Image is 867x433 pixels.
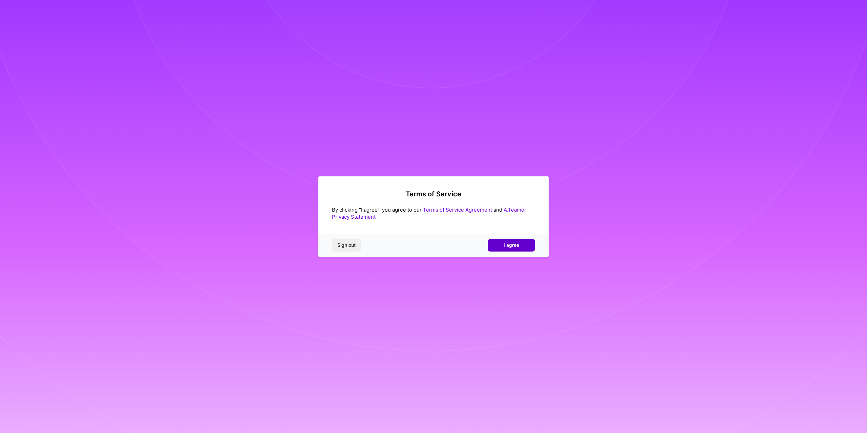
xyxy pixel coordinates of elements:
h2: Terms of Service [332,190,535,198]
span: Sign out [337,242,356,248]
button: Sign out [332,239,361,251]
span: I agree [504,242,519,248]
div: By clicking "I agree", you agree to our and [332,206,535,220]
a: Terms of Service Agreement [423,207,492,213]
button: I agree [488,239,535,251]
